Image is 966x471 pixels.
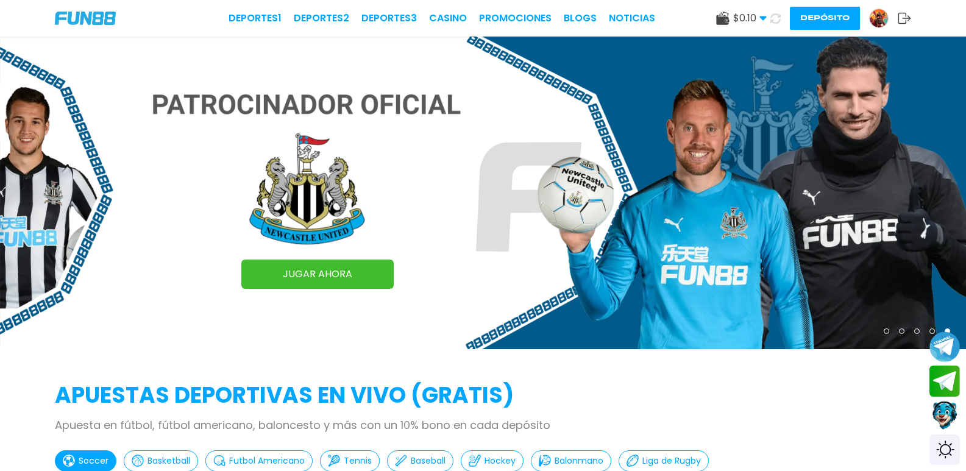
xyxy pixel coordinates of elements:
button: Depósito [790,7,860,30]
a: BLOGS [564,11,597,26]
p: Apuesta en fútbol, fútbol americano, baloncesto y más con un 10% bono en cada depósito [55,417,911,433]
img: Company Logo [55,12,116,25]
a: Deportes3 [361,11,417,26]
p: Baseball [411,455,446,467]
p: Tennis [344,455,372,467]
a: JUGAR AHORA [241,260,394,289]
a: CASINO [429,11,467,26]
a: Promociones [479,11,552,26]
p: Hockey [485,455,516,467]
p: Liga de Rugby [642,455,701,467]
p: Futbol Americano [229,455,305,467]
a: NOTICIAS [609,11,655,26]
button: Join telegram [929,366,960,397]
p: Basketball [147,455,190,467]
a: Avatar [869,9,898,28]
p: Soccer [79,455,108,467]
p: Balonmano [555,455,603,467]
a: Deportes2 [294,11,349,26]
h2: APUESTAS DEPORTIVAS EN VIVO (gratis) [55,379,911,412]
span: $ 0.10 [733,11,767,26]
img: Avatar [870,9,888,27]
a: Deportes1 [229,11,282,26]
button: Join telegram channel [929,331,960,363]
button: Contact customer service [929,400,960,431]
div: Switch theme [929,434,960,465]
